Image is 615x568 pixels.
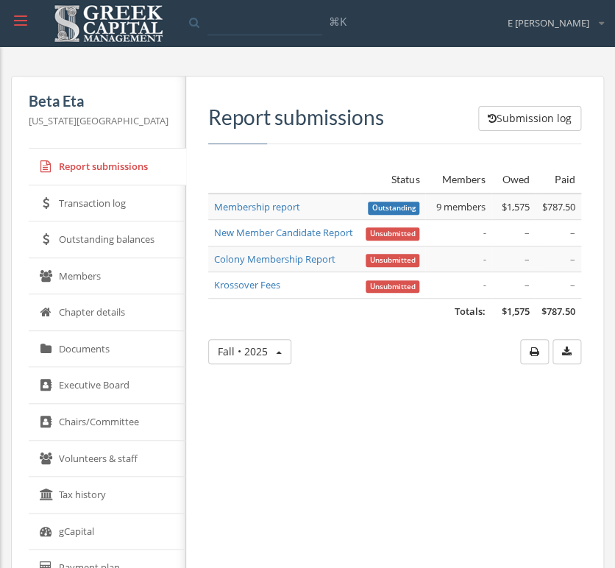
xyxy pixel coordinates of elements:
[366,226,420,239] a: Unsubmitted
[502,305,530,318] span: $1,575
[29,93,168,109] h5: Beta Eta
[208,339,291,364] button: Fall • 2025
[29,294,186,331] a: Chapter details
[329,14,346,29] span: ⌘K
[368,202,420,215] span: Outstanding
[425,166,491,194] th: Members
[214,278,280,291] a: Krossover Fees
[508,16,589,30] span: E [PERSON_NAME]
[208,106,581,129] h3: Report submissions
[525,278,530,291] span: –
[368,200,420,213] a: Outstanding
[29,367,186,404] a: Executive Board
[366,227,420,241] span: Unsubmitted
[542,200,575,213] span: $787.50
[483,278,486,291] em: -
[29,477,186,514] a: Tax history
[570,278,575,291] span: –
[214,200,300,213] a: Membership report
[502,200,530,213] span: $1,575
[29,113,168,129] p: [US_STATE][GEOGRAPHIC_DATA]
[29,221,186,258] a: Outstanding balances
[218,344,268,358] span: Fall • 2025
[208,299,491,324] td: Totals:
[366,254,420,267] span: Unsubmitted
[436,200,486,213] span: 9 members
[366,280,420,294] span: Unsubmitted
[214,226,353,239] a: New Member Candidate Report
[478,106,581,131] button: Submission log
[536,166,581,194] th: Paid
[29,258,186,295] a: Members
[29,149,186,185] a: Report submissions
[498,5,604,30] div: E [PERSON_NAME]
[29,185,186,222] a: Transaction log
[29,514,186,550] a: gCapital
[29,441,186,478] a: Volunteers & staff
[570,226,575,239] span: –
[214,252,335,266] a: Colony Membership Report
[525,226,530,239] span: –
[360,166,426,194] th: Status
[29,331,186,368] a: Documents
[483,252,486,266] em: -
[366,252,420,266] a: Unsubmitted
[366,278,420,291] a: Unsubmitted
[491,166,536,194] th: Owed
[29,404,186,441] a: Chairs/Committee
[541,305,575,318] span: $787.50
[483,226,486,239] em: -
[570,252,575,266] span: –
[525,252,530,266] span: –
